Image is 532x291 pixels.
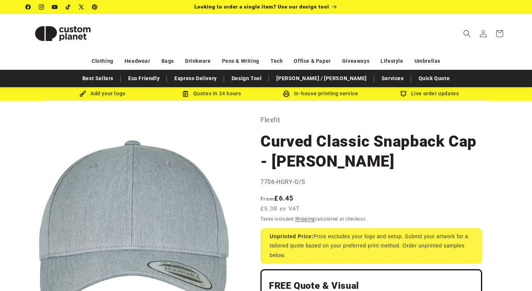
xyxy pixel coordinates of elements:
span: 7706-HGRY-O/S [260,178,306,185]
img: Order updates [400,90,407,97]
a: Giveaways [342,55,369,68]
a: Custom Planet [23,14,103,53]
img: Brush Icon [79,90,86,97]
a: [PERSON_NAME] / [PERSON_NAME] [273,72,370,85]
strong: £6.45 [260,194,294,202]
a: Pens & Writing [222,55,259,68]
span: £5.38 ex VAT [260,205,300,213]
div: Taxes included. calculated at checkout. [260,215,482,223]
strong: Unprinted Price: [270,233,314,239]
a: Lifestyle [381,55,403,68]
a: Shipping [295,216,315,222]
a: Quick Quote [415,72,454,85]
div: Price excludes your logo and setup. Submit your artwork for a tailored quote based on your prefer... [260,228,482,264]
img: In-house printing [283,90,290,97]
a: Best Sellers [79,72,117,85]
a: Drinkware [185,55,211,68]
span: Looking to order a single item? Use our design tool [194,4,329,10]
a: Eco Friendly [125,72,163,85]
a: Bags [161,55,174,68]
img: Order Updates Icon [182,90,189,97]
a: Headwear [125,55,150,68]
a: Office & Paper [294,55,331,68]
span: From [260,196,274,202]
a: Clothing [92,55,113,68]
a: Tech [270,55,283,68]
div: Add your logo [48,89,157,98]
a: Umbrellas [415,55,440,68]
h1: Curved Classic Snapback Cap - [PERSON_NAME] [260,131,482,171]
div: Quotes in 24 hours [157,89,266,98]
div: Live order updates [375,89,484,98]
a: Design Tool [228,72,266,85]
summary: Search [459,25,475,42]
img: Custom Planet [26,17,100,50]
div: In-house printing service [266,89,375,98]
a: Services [378,72,407,85]
p: Flexfit [260,114,482,126]
a: Express Delivery [171,72,221,85]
